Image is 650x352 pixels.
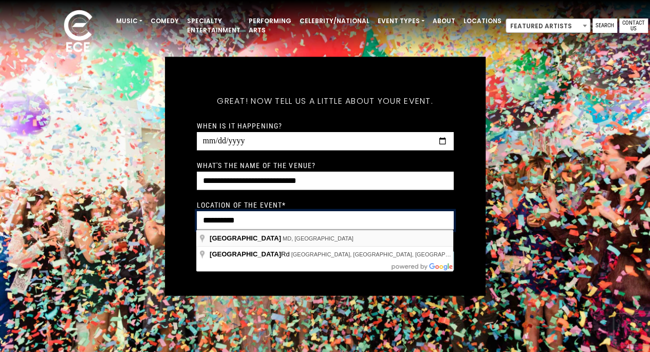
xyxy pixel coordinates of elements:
span: Featured Artists [506,18,590,33]
span: MD, [GEOGRAPHIC_DATA] [283,235,354,242]
a: Music [112,12,146,30]
a: Specialty Entertainment [183,12,245,39]
a: About [429,12,459,30]
label: Location of the event [197,200,286,209]
span: Rd [210,250,291,258]
label: What's the name of the venue? [197,160,315,170]
a: Locations [459,12,506,30]
span: [GEOGRAPHIC_DATA], [GEOGRAPHIC_DATA], [GEOGRAPHIC_DATA] [291,251,474,257]
span: Featured Artists [506,19,590,33]
a: Event Types [374,12,429,30]
a: Celebrity/National [295,12,374,30]
a: Performing Arts [245,12,295,39]
a: Search [592,18,617,33]
span: [GEOGRAPHIC_DATA] [210,234,281,242]
a: Comedy [146,12,183,30]
h5: Great! Now tell us a little about your event. [197,82,454,119]
span: [GEOGRAPHIC_DATA] [210,250,281,258]
img: ece_new_logo_whitev2-1.png [52,7,104,57]
label: When is it happening? [197,121,283,130]
a: Contact Us [619,18,648,33]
